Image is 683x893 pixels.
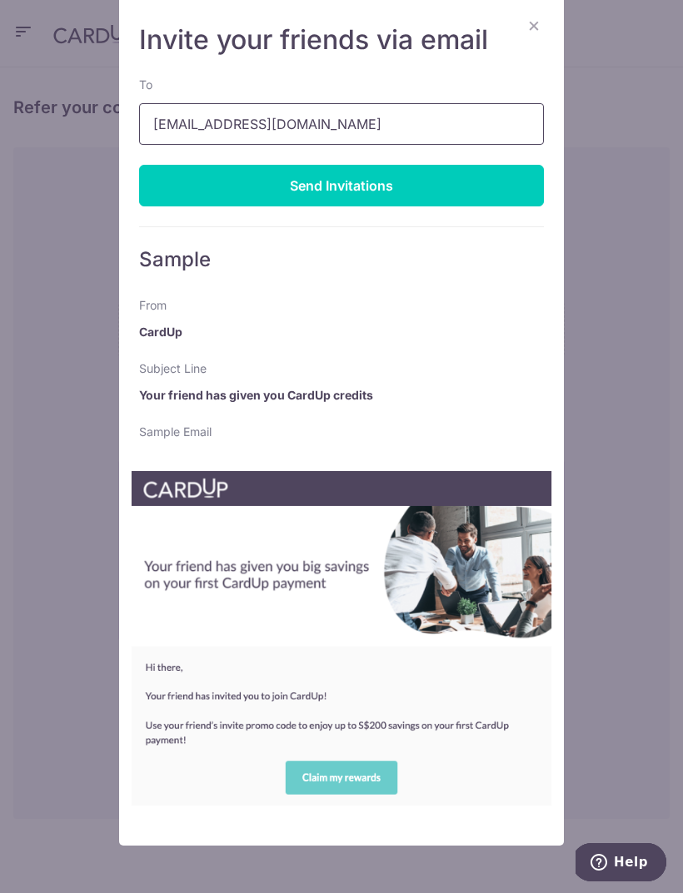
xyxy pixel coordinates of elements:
[139,247,544,272] h5: Sample
[139,77,152,93] label: To
[131,470,552,806] img: example_raf_email-e836d9dee2902e4ca4e65a918beb4852858338b9f67aca52c187496fcd8597ff.png
[38,12,72,27] span: Help
[139,165,544,206] div: Send Invitations
[576,843,666,885] iframe: Opens a widget where you can find more information
[139,103,544,145] input: E.g. john@example.com,mary@example.com
[139,424,212,440] label: Sample Email
[139,360,207,377] label: Subject Line
[139,325,182,339] b: CardUp
[139,297,167,314] label: From
[139,388,373,402] b: Your friend has given you CardUp credits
